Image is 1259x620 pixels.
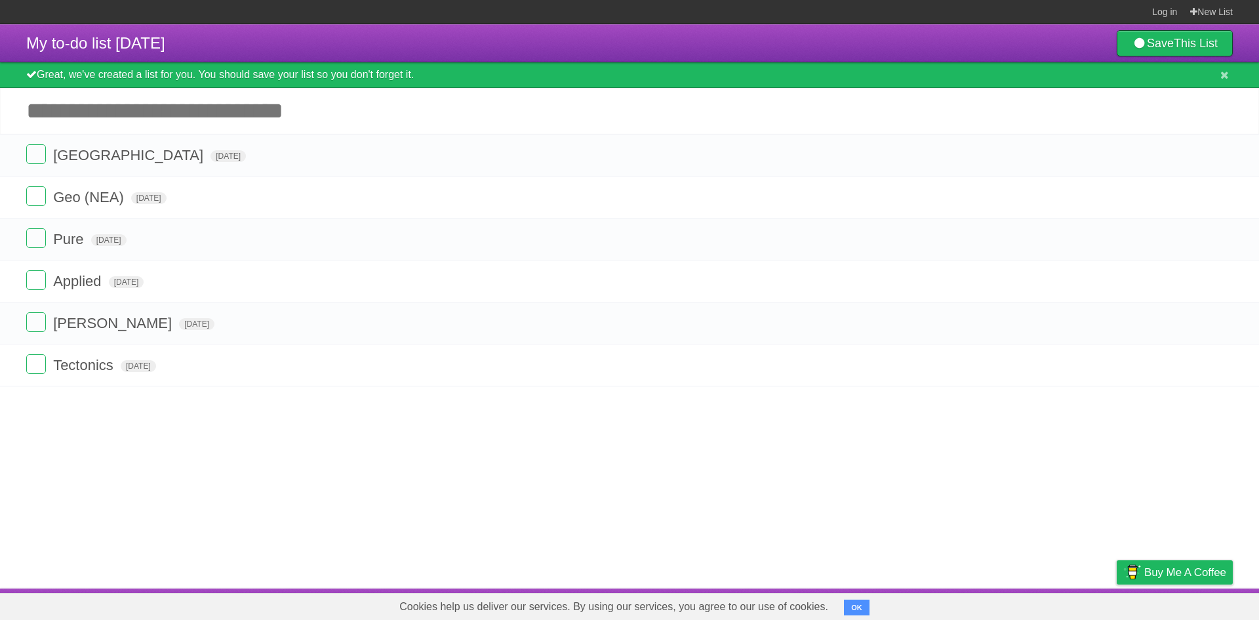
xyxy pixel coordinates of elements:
label: Done [26,144,46,164]
span: Buy me a coffee [1144,561,1226,584]
a: About [942,592,970,617]
label: Done [26,270,46,290]
span: Tectonics [53,357,117,373]
a: Terms [1055,592,1084,617]
button: OK [844,600,869,615]
label: Done [26,354,46,374]
span: [DATE] [121,360,156,372]
span: [DATE] [131,192,167,204]
a: Suggest a feature [1150,592,1233,617]
b: This List [1174,37,1218,50]
span: Pure [53,231,87,247]
span: Applied [53,273,104,289]
a: Buy me a coffee [1117,560,1233,585]
label: Done [26,312,46,332]
a: SaveThis List [1117,30,1233,56]
span: [GEOGRAPHIC_DATA] [53,147,207,163]
span: My to-do list [DATE] [26,34,165,52]
img: Buy me a coffee [1123,561,1141,583]
span: [DATE] [109,276,144,288]
span: [DATE] [179,318,214,330]
span: [DATE] [210,150,246,162]
span: Cookies help us deliver our services. By using our services, you agree to our use of cookies. [386,594,841,620]
a: Developers [986,592,1039,617]
span: Geo (NEA) [53,189,127,205]
label: Done [26,186,46,206]
a: Privacy [1100,592,1134,617]
label: Done [26,228,46,248]
span: [DATE] [91,234,127,246]
span: [PERSON_NAME] [53,315,175,331]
